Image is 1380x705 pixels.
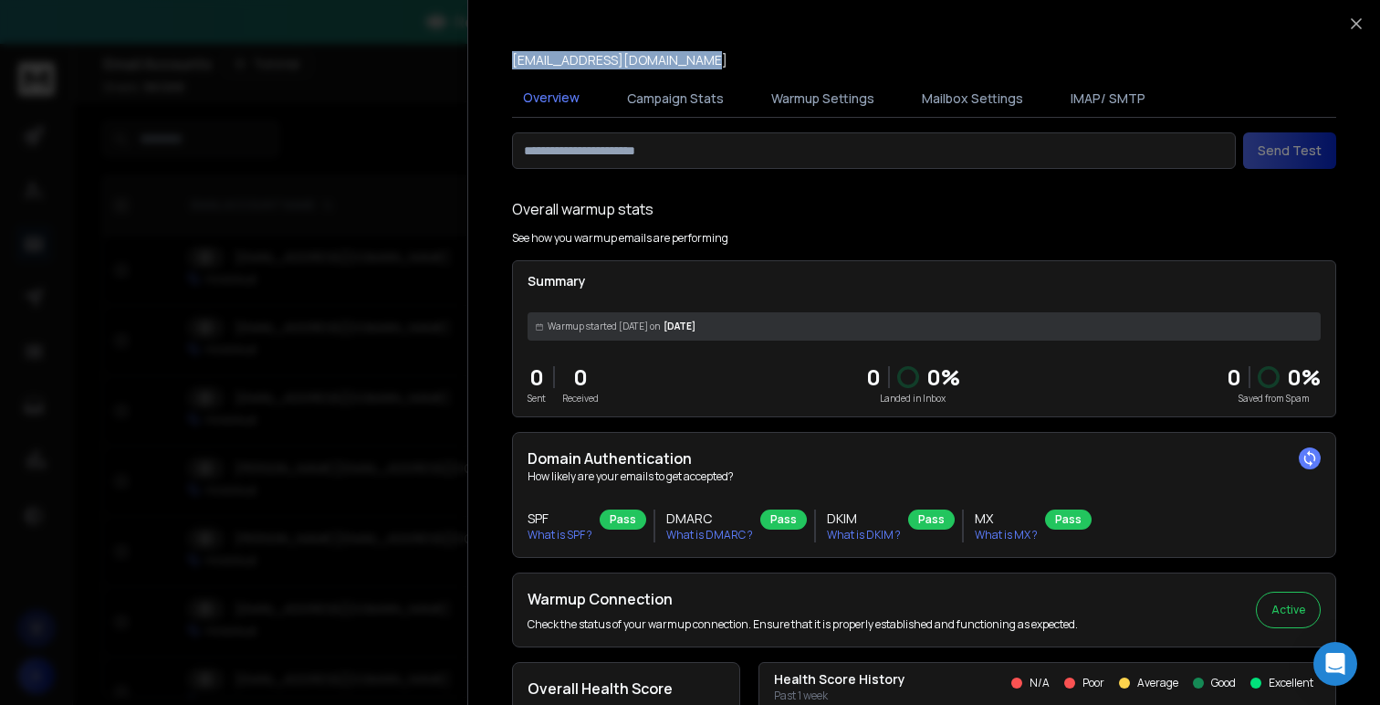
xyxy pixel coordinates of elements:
[774,670,905,689] p: Health Score History
[1269,676,1313,690] p: Excellent
[908,510,955,530] div: Pass
[616,79,735,119] button: Campaign Stats
[1211,676,1236,690] p: Good
[528,392,546,405] p: Sent
[528,678,725,700] h2: Overall Health Score
[1256,592,1321,628] button: Active
[1227,362,1241,392] strong: 0
[528,510,592,528] h3: SPF
[562,392,599,405] p: Received
[975,510,1038,528] h3: MX
[512,231,728,246] p: See how you warmup emails are performing
[528,272,1321,290] p: Summary
[528,617,1078,632] p: Check the status of your warmup connection. Ensure that it is properly established and functionin...
[528,528,592,542] p: What is SPF ?
[827,510,901,528] h3: DKIM
[666,528,753,542] p: What is DMARC ?
[1227,392,1321,405] p: Saved from Spam
[760,510,807,530] div: Pass
[528,363,546,392] p: 0
[1137,676,1178,690] p: Average
[926,363,960,392] p: 0 %
[1045,510,1092,530] div: Pass
[562,363,599,392] p: 0
[760,79,885,119] button: Warmup Settings
[866,363,881,392] p: 0
[866,392,960,405] p: Landed in Inbox
[528,312,1321,341] div: [DATE]
[1313,642,1357,686] div: Open Intercom Messenger
[528,469,1321,484] p: How likely are your emails to get accepted?
[827,528,901,542] p: What is DKIM ?
[512,198,653,220] h1: Overall warmup stats
[911,79,1034,119] button: Mailbox Settings
[774,689,905,703] p: Past 1 week
[600,510,646,530] div: Pass
[1030,676,1050,690] p: N/A
[528,588,1078,610] h2: Warmup Connection
[512,78,591,120] button: Overview
[1287,363,1321,392] p: 0 %
[512,51,727,69] p: [EMAIL_ADDRESS][DOMAIN_NAME]
[666,510,753,528] h3: DMARC
[1082,676,1104,690] p: Poor
[528,447,1321,469] h2: Domain Authentication
[548,320,660,333] span: Warmup started [DATE] on
[1060,79,1156,119] button: IMAP/ SMTP
[975,528,1038,542] p: What is MX ?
